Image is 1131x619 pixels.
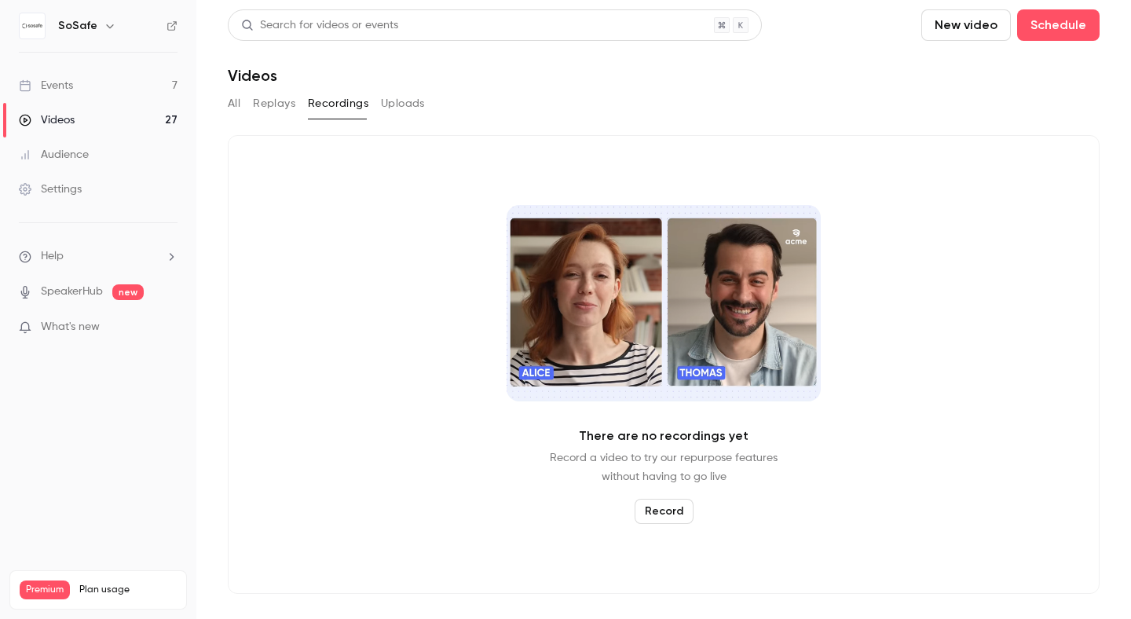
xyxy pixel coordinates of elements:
[19,181,82,197] div: Settings
[41,319,100,335] span: What's new
[19,78,73,93] div: Events
[228,9,1100,610] section: Videos
[20,581,70,599] span: Premium
[579,427,749,445] p: There are no recordings yet
[228,91,240,116] button: All
[19,112,75,128] div: Videos
[58,18,97,34] h6: SoSafe
[308,91,368,116] button: Recordings
[635,499,694,524] button: Record
[253,91,295,116] button: Replays
[112,284,144,300] span: new
[921,9,1011,41] button: New video
[1017,9,1100,41] button: Schedule
[41,248,64,265] span: Help
[381,91,425,116] button: Uploads
[20,13,45,38] img: SoSafe
[41,284,103,300] a: SpeakerHub
[79,584,177,596] span: Plan usage
[19,147,89,163] div: Audience
[241,17,398,34] div: Search for videos or events
[159,320,178,335] iframe: Noticeable Trigger
[550,449,778,486] p: Record a video to try our repurpose features without having to go live
[228,66,277,85] h1: Videos
[19,248,178,265] li: help-dropdown-opener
